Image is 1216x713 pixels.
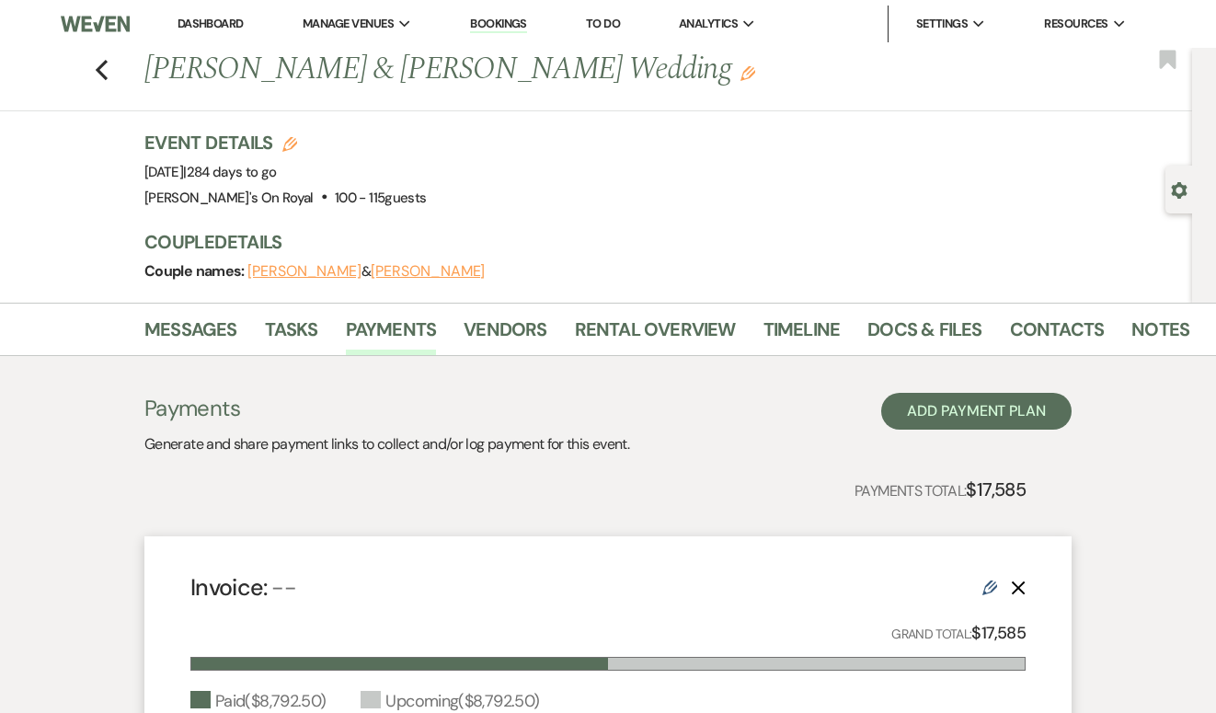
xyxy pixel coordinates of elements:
span: 284 days to go [187,163,277,181]
span: Settings [916,15,969,33]
strong: $17,585 [966,477,1026,501]
p: Payments Total: [855,475,1026,504]
p: Grand Total: [891,620,1026,647]
h1: [PERSON_NAME] & [PERSON_NAME] Wedding [144,48,969,92]
a: Dashboard [178,16,244,31]
span: Analytics [679,15,738,33]
button: [PERSON_NAME] [371,264,485,279]
button: Add Payment Plan [881,393,1072,430]
h3: Couple Details [144,229,1174,255]
p: Generate and share payment links to collect and/or log payment for this event. [144,432,629,456]
span: [PERSON_NAME]'s On Royal [144,189,314,207]
a: Contacts [1010,315,1105,355]
a: Timeline [763,315,841,355]
strong: $17,585 [971,622,1026,644]
button: Open lead details [1171,180,1187,198]
a: Messages [144,315,237,355]
h3: Payments [144,393,629,424]
h3: Event Details [144,130,426,155]
span: | [183,163,276,181]
h4: Invoice: [190,571,296,604]
span: Resources [1044,15,1107,33]
span: & [247,262,485,281]
a: Vendors [464,315,546,355]
span: [DATE] [144,163,277,181]
span: 100 - 115 guests [335,189,426,207]
span: Manage Venues [303,15,394,33]
img: Weven Logo [61,5,130,43]
a: To Do [586,16,620,31]
span: Couple names: [144,261,247,281]
a: Notes [1131,315,1189,355]
a: Docs & Files [867,315,981,355]
button: Edit [740,64,755,81]
button: [PERSON_NAME] [247,264,361,279]
span: -- [271,572,296,603]
a: Rental Overview [575,315,736,355]
a: Bookings [470,16,527,33]
a: Tasks [265,315,318,355]
a: Payments [346,315,437,355]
